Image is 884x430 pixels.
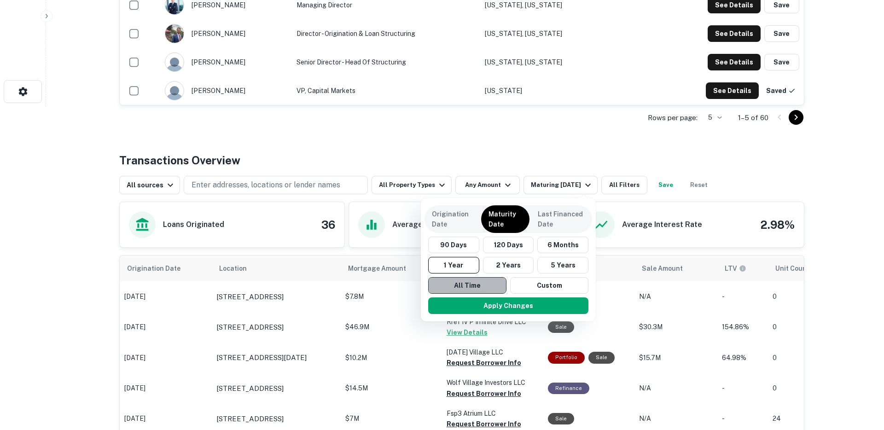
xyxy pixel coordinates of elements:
[489,209,522,229] p: Maturity Date
[537,257,588,273] button: 5 Years
[838,356,884,401] iframe: Chat Widget
[537,237,588,253] button: 6 Months
[510,277,588,294] button: Custom
[538,209,585,229] p: Last Financed Date
[483,237,534,253] button: 120 Days
[428,257,479,273] button: 1 Year
[428,297,588,314] button: Apply Changes
[428,237,479,253] button: 90 Days
[483,257,534,273] button: 2 Years
[432,209,473,229] p: Origination Date
[428,277,506,294] button: All Time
